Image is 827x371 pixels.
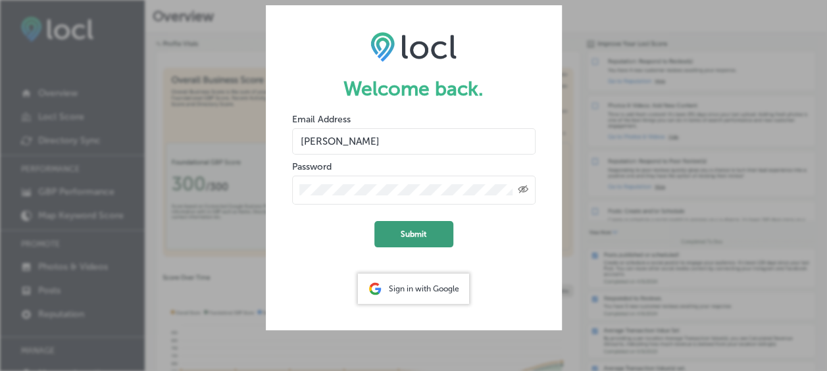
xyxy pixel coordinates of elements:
[518,184,528,196] span: Toggle password visibility
[292,161,332,172] label: Password
[292,77,536,101] h1: Welcome back.
[358,274,469,304] div: Sign in with Google
[292,114,351,125] label: Email Address
[374,221,453,247] button: Submit
[370,32,457,62] img: LOCL logo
